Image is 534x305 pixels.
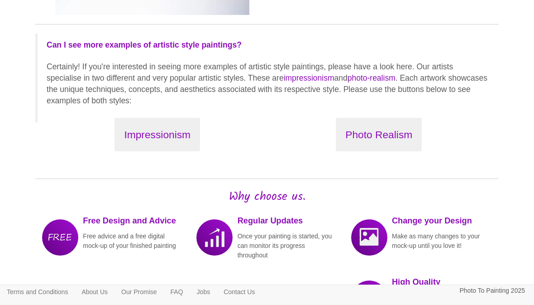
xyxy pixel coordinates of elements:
p: Make as many changes to your mock-up until you love it! [392,232,490,251]
a: Impressionism [53,118,262,152]
button: Impressionism [114,118,200,152]
button: Photo Realism [336,118,422,152]
p: Change your Design [392,215,490,227]
strong: Can I see more examples of artistic style paintings? [47,40,242,49]
a: Our Promise [114,285,164,299]
p: Photo To Painting 2025 [459,285,525,296]
p: Free advice and a free digital mock-up of your finished painting [83,232,181,251]
h2: Why choose us. [35,190,499,203]
a: Contact Us [217,285,262,299]
a: Jobs [190,285,217,299]
a: About Us [75,285,114,299]
blockquote: Certainly! If you're interested in seeing more examples of artistic style paintings, please have ... [35,34,499,122]
p: Once your painting is started, you can monitor its progress throughout [238,232,335,260]
p: High Quality [392,276,490,288]
a: Photo Realism [275,118,483,152]
a: impressionism [284,73,334,82]
p: Free Design and Advice [83,215,181,227]
p: Regular Updates [238,215,335,227]
a: photo-realism [348,73,396,82]
a: FAQ [164,285,190,299]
